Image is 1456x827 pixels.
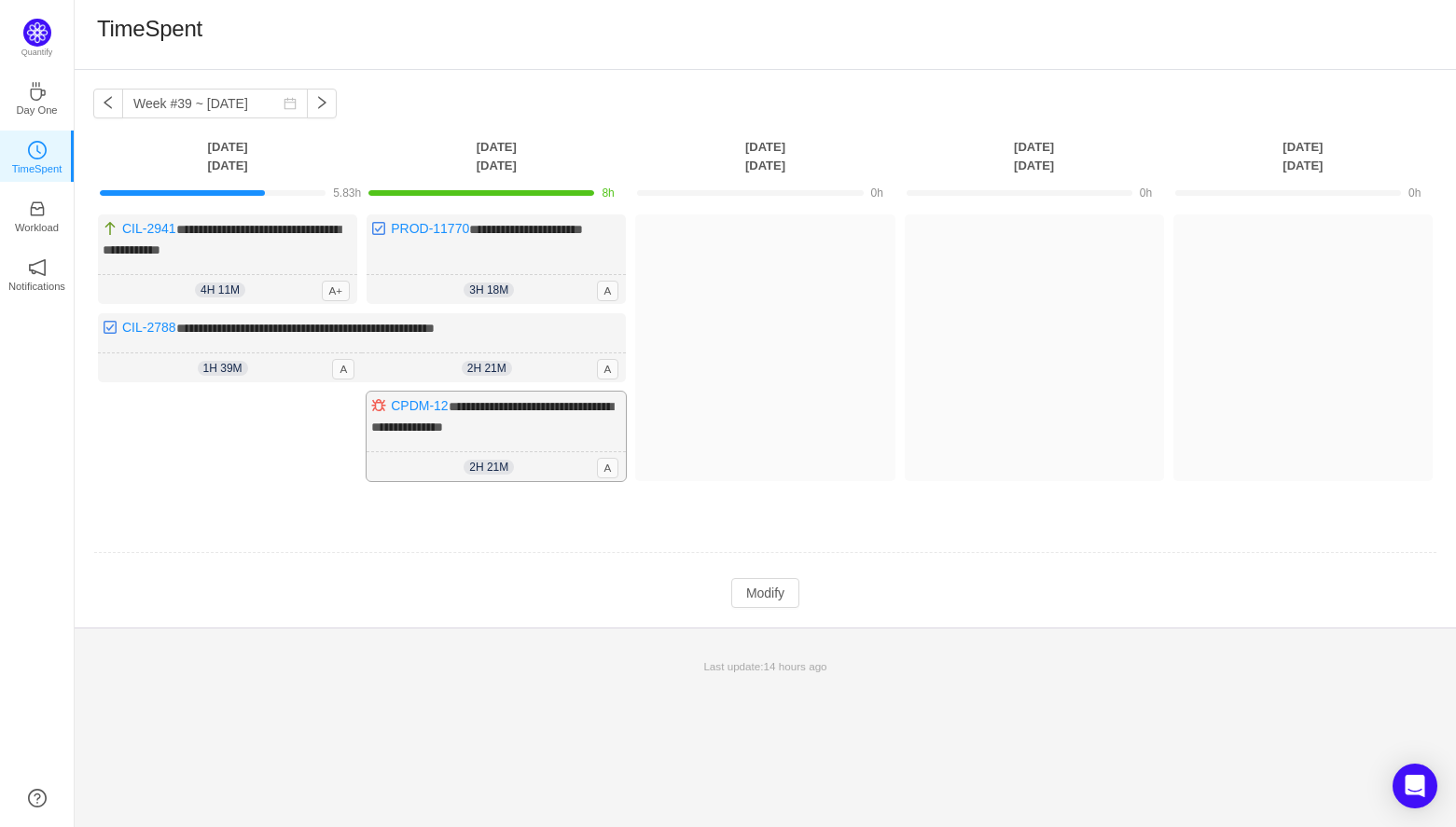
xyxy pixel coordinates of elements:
h1: TimeSpent [97,15,202,43]
a: CPDM-12 [391,398,448,413]
p: Workload [15,219,59,236]
img: 10318 [103,320,118,335]
span: 0h [1408,186,1421,200]
th: [DATE] [DATE] [1169,137,1437,175]
img: 10303 [371,398,386,413]
p: Day One [16,102,57,118]
span: 4h 11m [195,283,245,297]
img: Quantify [23,19,51,47]
th: [DATE] [DATE] [900,137,1169,175]
span: 1h 39m [198,361,248,376]
span: 5.83h [333,186,361,200]
span: 0h [1140,186,1152,200]
a: icon: question-circle [28,789,47,807]
th: [DATE] [DATE] [93,137,362,175]
button: Modify [731,578,799,608]
p: Notifications [8,278,65,295]
span: A [597,458,619,478]
span: 14 hours ago [764,660,827,672]
i: icon: coffee [28,82,47,101]
p: Quantify [21,47,53,60]
a: CIL-2941 [122,221,176,236]
input: Select a week [122,89,308,118]
span: A [332,359,354,379]
i: icon: calendar [284,97,297,110]
i: icon: notification [28,258,47,277]
span: 8h [602,186,614,200]
img: 10318 [371,221,386,236]
span: A+ [322,281,351,301]
a: icon: inboxWorkload [28,205,47,224]
i: icon: clock-circle [28,141,47,159]
span: 3h 18m [464,283,514,297]
img: 10310 [103,221,118,236]
a: CIL-2788 [122,320,176,335]
button: icon: right [307,89,337,118]
span: 2h 21m [462,361,512,376]
a: PROD-11770 [391,221,469,236]
span: 2h 21m [464,460,514,475]
p: TimeSpent [12,160,62,177]
th: [DATE] [DATE] [362,137,631,175]
a: icon: clock-circleTimeSpent [28,146,47,165]
span: A [597,281,619,301]
span: 0h [871,186,883,200]
th: [DATE] [DATE] [631,137,899,175]
button: icon: left [93,89,123,118]
i: icon: inbox [28,200,47,218]
span: Last update: [703,660,826,672]
a: icon: notificationNotifications [28,264,47,283]
a: icon: coffeeDay One [28,88,47,106]
div: Open Intercom Messenger [1393,764,1437,808]
span: A [597,359,619,379]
